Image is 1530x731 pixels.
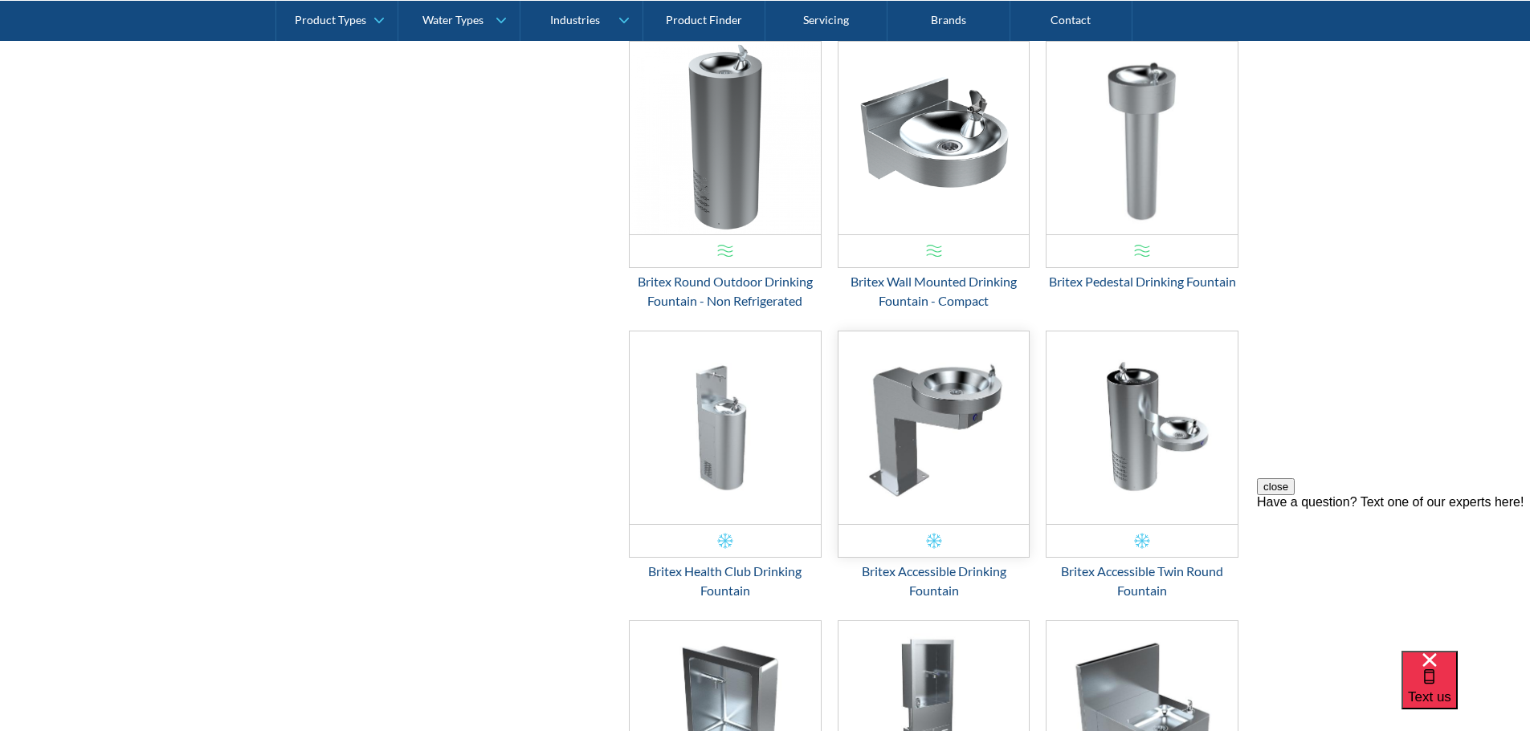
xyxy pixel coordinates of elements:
[838,42,1030,234] img: Britex Wall Mounted Drinking Fountain - Compact
[629,331,822,600] a: Britex Health Club Drinking FountainBritex Health Club Drinking Fountain
[838,41,1030,311] a: Britex Wall Mounted Drinking Fountain - Compact Britex Wall Mounted Drinking Fountain - Compact
[1047,42,1238,234] img: Britex Pedestal Drinking Fountain
[629,272,822,311] div: Britex Round Outdoor Drinking Fountain - Non Refrigerated
[630,331,821,524] img: Britex Health Club Drinking Fountain
[1046,562,1238,600] div: Britex Accessible Twin Round Fountain
[629,41,822,311] a: Britex Round Outdoor Drinking Fountain - Non Refrigerated Britex Round Outdoor Drinking Fountain ...
[550,13,600,26] div: Industries
[629,562,822,600] div: Britex Health Club Drinking Fountain
[1257,478,1530,671] iframe: podium webchat widget prompt
[295,13,366,26] div: Product Types
[838,331,1030,600] a: Britex Accessible Drinking FountainBritex Accessible Drinking Fountain
[1046,331,1238,600] a: Britex Accessible Twin Round FountainBritex Accessible Twin Round Fountain
[838,272,1030,311] div: Britex Wall Mounted Drinking Fountain - Compact
[1046,41,1238,291] a: Britex Pedestal Drinking FountainBritex Pedestal Drinking Fountain
[1401,651,1530,731] iframe: podium webchat widget bubble
[838,331,1030,524] img: Britex Accessible Drinking Fountain
[630,42,821,234] img: Britex Round Outdoor Drinking Fountain - Non Refrigerated
[1046,272,1238,291] div: Britex Pedestal Drinking Fountain
[422,13,483,26] div: Water Types
[1047,331,1238,524] img: Britex Accessible Twin Round Fountain
[838,562,1030,600] div: Britex Accessible Drinking Fountain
